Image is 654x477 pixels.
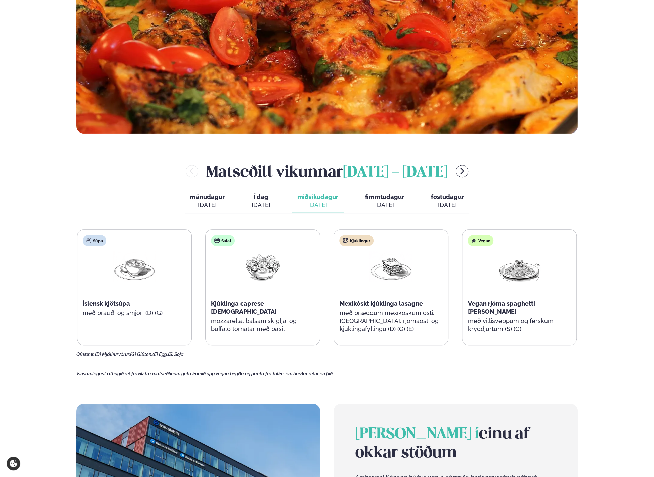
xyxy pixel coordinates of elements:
img: Lasagna.png [369,251,412,282]
div: Salat [211,235,235,246]
span: (G) Glúten, [130,352,152,357]
span: Kjúklinga caprese [DEMOGRAPHIC_DATA] [211,300,277,315]
button: miðvikudagur [DATE] [292,190,344,212]
p: mozzarella, balsamísk gljái og buffalo tómatar með basil [211,317,314,333]
span: (E) Egg, [152,352,168,357]
h2: einu af okkar stöðum [355,425,556,463]
img: salad.svg [214,238,220,243]
img: Spagetti.png [498,251,541,282]
img: Soup.png [113,251,156,282]
span: Í dag [252,193,270,201]
button: menu-btn-left [186,165,198,177]
div: [DATE] [431,201,464,209]
div: [DATE] [190,201,225,209]
div: Vegan [468,235,493,246]
span: föstudagur [431,193,464,200]
h2: Matseðill vikunnar [206,160,448,182]
p: með villisveppum og ferskum kryddjurtum (S) (G) [468,317,571,333]
span: Íslensk kjötsúpa [83,300,130,307]
span: [PERSON_NAME] í [355,427,479,442]
p: með brauði og smjöri (D) (G) [83,309,186,317]
p: með bræddum mexíkóskum osti, [GEOGRAPHIC_DATA], rjómaosti og kjúklingafyllingu (D) (G) (E) [339,309,443,333]
button: fimmtudagur [DATE] [360,190,409,212]
span: fimmtudagur [365,193,404,200]
button: föstudagur [DATE] [426,190,469,212]
img: Vegan.svg [471,238,476,243]
div: [DATE] [252,201,270,209]
div: [DATE] [365,201,404,209]
span: (D) Mjólkurvörur, [95,352,130,357]
span: (S) Soja [168,352,184,357]
span: [DATE] - [DATE] [343,165,448,180]
span: mánudagur [190,193,225,200]
div: Kjúklingur [339,235,374,246]
button: Í dag [DATE] [246,190,276,212]
div: [DATE] [297,201,338,209]
div: Súpa [83,235,106,246]
span: miðvikudagur [297,193,338,200]
img: chicken.svg [343,238,348,243]
img: Salad.png [241,251,284,282]
span: Ofnæmi: [76,352,94,357]
button: mánudagur [DATE] [185,190,230,212]
img: soup.svg [86,238,91,243]
span: Vinsamlegast athugið að frávik frá matseðlinum geta komið upp vegna birgða og panta frá fólki sem... [76,371,334,376]
span: Vegan rjóma spaghetti [PERSON_NAME] [468,300,535,315]
a: Cookie settings [7,457,20,470]
span: Mexikóskt kjúklinga lasagne [339,300,423,307]
button: menu-btn-right [456,165,468,177]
